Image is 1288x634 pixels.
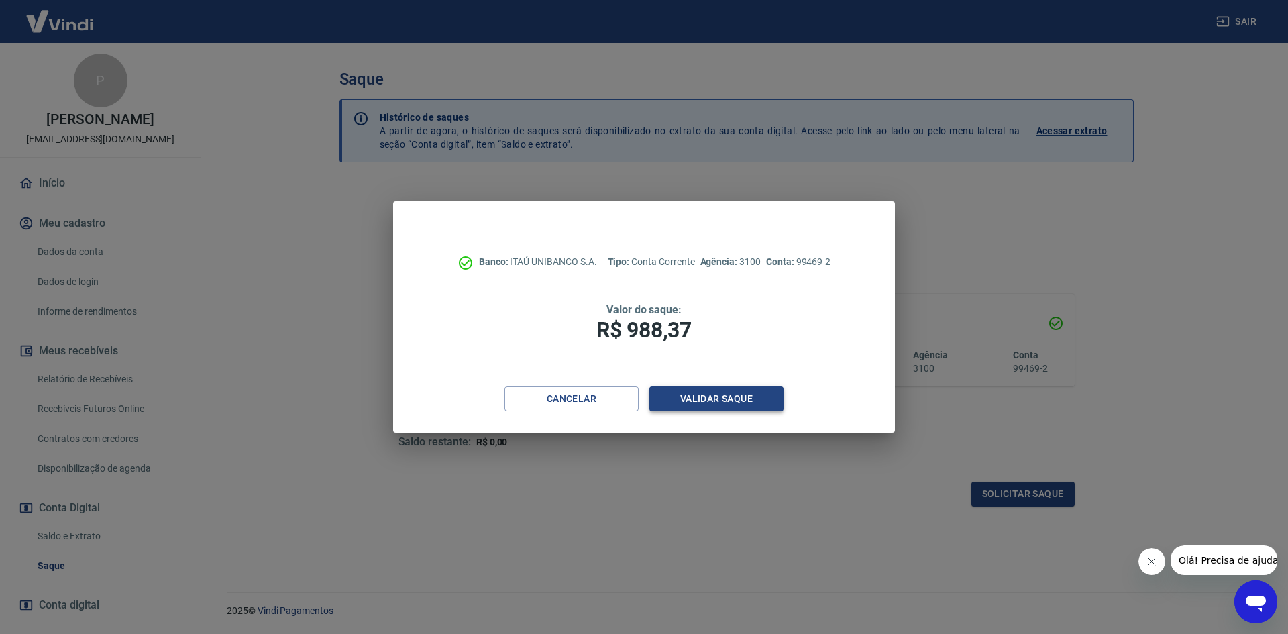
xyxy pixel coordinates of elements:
[649,386,784,411] button: Validar saque
[596,317,692,343] span: R$ 988,37
[608,255,695,269] p: Conta Corrente
[479,255,597,269] p: ITAÚ UNIBANCO S.A.
[606,303,682,316] span: Valor do saque:
[766,255,830,269] p: 99469-2
[700,256,740,267] span: Agência:
[1171,545,1277,575] iframe: Mensagem da empresa
[1138,548,1165,575] iframe: Fechar mensagem
[8,9,113,20] span: Olá! Precisa de ajuda?
[479,256,511,267] span: Banco:
[504,386,639,411] button: Cancelar
[700,255,761,269] p: 3100
[766,256,796,267] span: Conta:
[1234,580,1277,623] iframe: Botão para abrir a janela de mensagens
[608,256,632,267] span: Tipo:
